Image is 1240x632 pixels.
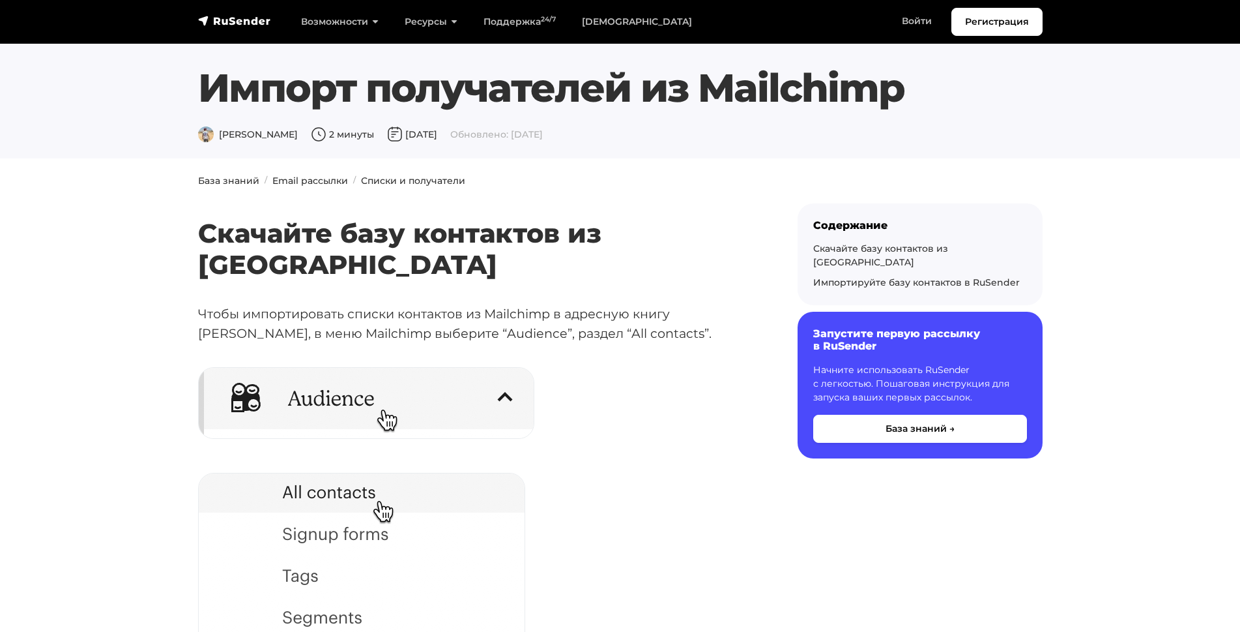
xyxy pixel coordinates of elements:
span: [PERSON_NAME] [198,128,298,140]
a: Возможности [288,8,392,35]
a: Войти [889,8,945,35]
a: Списки и получатели [361,175,465,187]
button: База знаний → [813,415,1027,443]
h6: Запустите первую рассылку в RuSender [813,327,1027,352]
h2: Скачайте базу контактов из [GEOGRAPHIC_DATA] [198,179,756,280]
a: [DEMOGRAPHIC_DATA] [569,8,705,35]
img: Время чтения [311,127,326,142]
a: База знаний [198,175,259,187]
a: Поддержка24/7 [470,8,569,35]
a: Ресурсы [392,8,470,35]
img: RuSender [198,14,271,27]
h1: Импорт получателей из Mailchimp [198,65,1043,112]
p: Начните использовать RuSender с легкостью. Пошаговая инструкция для запуска ваших первых рассылок. [813,363,1027,404]
p: Чтобы импортировать списки контактов из Mailchimp в адресную книгу [PERSON_NAME], в меню Mailchim... [198,304,756,344]
a: Импортируйте базу контактов в RuSender [813,277,1020,288]
sup: 24/7 [541,15,556,23]
nav: breadcrumb [190,174,1050,188]
a: Запустите первую рассылку в RuSender Начните использовать RuSender с легкостью. Пошаговая инструк... [798,312,1043,458]
a: Регистрация [951,8,1043,36]
a: Email рассылки [272,175,348,187]
img: Дата публикации [387,127,403,142]
a: Скачайте базу контактов из [GEOGRAPHIC_DATA] [813,243,948,268]
span: 2 минуты [311,128,374,140]
div: Содержание [813,219,1027,232]
span: [DATE] [387,128,437,140]
span: Обновлено: [DATE] [450,128,543,140]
